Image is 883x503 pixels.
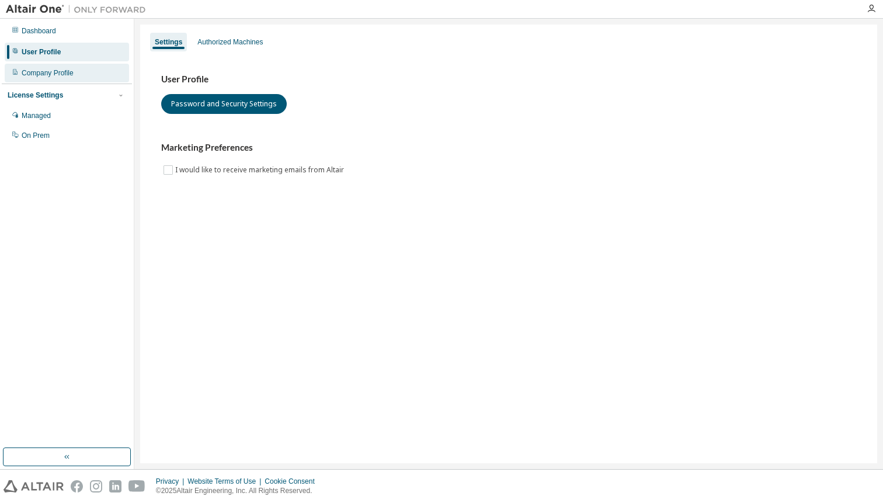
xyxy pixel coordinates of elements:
div: Cookie Consent [265,477,321,486]
h3: Marketing Preferences [161,142,856,154]
div: License Settings [8,91,63,100]
img: altair_logo.svg [4,480,64,492]
div: Settings [155,37,182,47]
img: facebook.svg [71,480,83,492]
div: Managed [22,111,51,120]
img: linkedin.svg [109,480,121,492]
div: Company Profile [22,68,74,78]
div: Authorized Machines [197,37,263,47]
img: youtube.svg [128,480,145,492]
img: instagram.svg [90,480,102,492]
div: User Profile [22,47,61,57]
p: © 2025 Altair Engineering, Inc. All Rights Reserved. [156,486,322,496]
button: Password and Security Settings [161,94,287,114]
div: Privacy [156,477,187,486]
label: I would like to receive marketing emails from Altair [175,163,346,177]
h3: User Profile [161,74,856,85]
div: Website Terms of Use [187,477,265,486]
div: Dashboard [22,26,56,36]
div: On Prem [22,131,50,140]
img: Altair One [6,4,152,15]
